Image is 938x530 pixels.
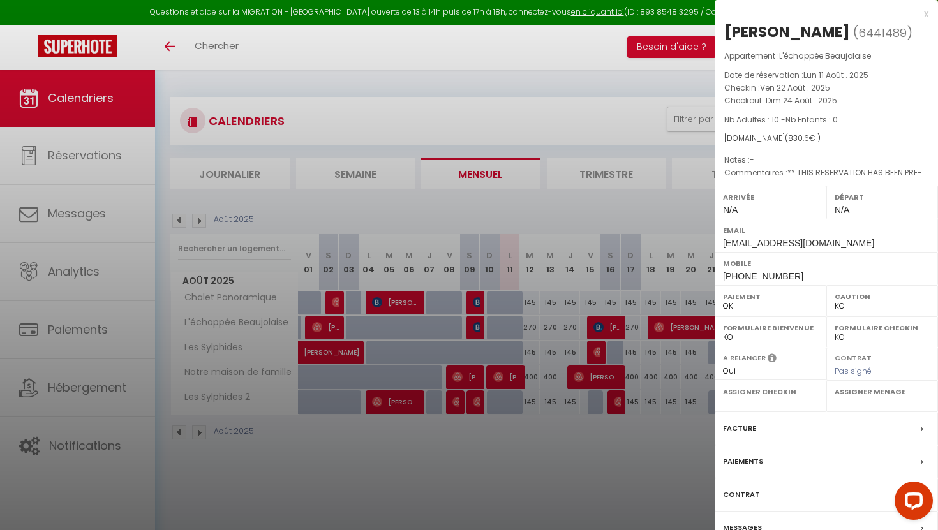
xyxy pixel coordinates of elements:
[835,365,872,376] span: Pas signé
[723,321,818,334] label: Formulaire Bienvenue
[723,205,738,215] span: N/A
[724,154,928,166] p: Notes :
[723,488,760,501] label: Contrat
[715,6,928,22] div: x
[835,321,930,334] label: Formulaire Checkin
[788,133,809,144] span: 830.6
[766,95,837,106] span: Dim 24 Août . 2025
[760,82,830,93] span: Ven 22 Août . 2025
[724,133,928,145] div: [DOMAIN_NAME]
[835,191,930,203] label: Départ
[803,70,868,80] span: Lun 11 Août . 2025
[835,205,849,215] span: N/A
[724,94,928,107] p: Checkout :
[723,353,766,364] label: A relancer
[858,25,907,41] span: 6441489
[835,353,872,361] label: Contrat
[835,290,930,303] label: Caution
[779,50,871,61] span: L'échappée Beaujolaise
[723,455,763,468] label: Paiements
[785,114,838,125] span: Nb Enfants : 0
[724,82,928,94] p: Checkin :
[723,191,818,203] label: Arrivée
[750,154,754,165] span: -
[723,271,803,281] span: [PHONE_NUMBER]
[724,114,838,125] span: Nb Adultes : 10 -
[785,133,821,144] span: ( € )
[723,422,756,435] label: Facture
[724,69,928,82] p: Date de réservation :
[723,238,874,248] span: [EMAIL_ADDRESS][DOMAIN_NAME]
[835,385,930,398] label: Assigner Menage
[724,166,928,179] p: Commentaires :
[884,476,938,530] iframe: LiveChat chat widget
[768,353,777,367] i: Sélectionner OUI si vous souhaiter envoyer les séquences de messages post-checkout
[723,385,818,398] label: Assigner Checkin
[723,257,930,270] label: Mobile
[724,22,850,42] div: [PERSON_NAME]
[723,224,930,237] label: Email
[723,290,818,303] label: Paiement
[853,24,912,41] span: ( )
[724,50,928,63] p: Appartement :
